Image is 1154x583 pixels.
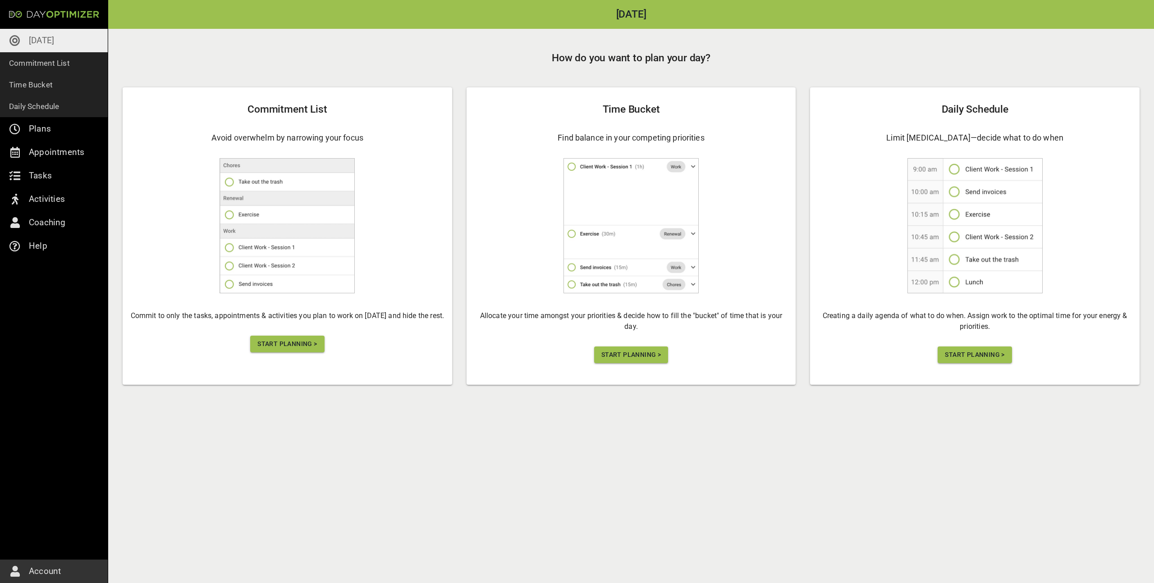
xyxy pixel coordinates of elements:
h2: Commitment List [130,102,445,117]
h6: Creating a daily agenda of what to do when. Assign work to the optimal time for your energy & pri... [817,310,1132,332]
button: Start Planning > [250,336,324,352]
p: Time Bucket [9,78,53,91]
p: Account [29,564,61,578]
h2: [DATE] [108,9,1154,20]
p: Help [29,239,47,253]
button: Start Planning > [594,346,668,363]
p: Plans [29,122,51,136]
h2: How do you want to plan your day? [123,50,1140,66]
h6: Allocate your time amongst your priorities & decide how to fill the "bucket" of time that is your... [474,310,789,332]
p: Tasks [29,169,52,183]
h2: Time Bucket [474,102,789,117]
h6: Commit to only the tasks, appointments & activities you plan to work on [DATE] and hide the rest. [130,310,445,321]
p: Daily Schedule [9,100,60,113]
span: Start Planning > [257,338,317,350]
h2: Daily Schedule [817,102,1132,117]
h4: Avoid overwhelm by narrowing your focus [130,132,445,144]
h4: Find balance in your competing priorities [474,132,789,144]
h4: Limit [MEDICAL_DATA]—decide what to do when [817,132,1132,144]
button: Start Planning > [938,346,1012,363]
img: Day Optimizer [9,11,99,18]
p: [DATE] [29,33,54,48]
span: Start Planning > [945,349,1004,360]
p: Coaching [29,215,66,230]
span: Start Planning > [601,349,661,360]
p: Commitment List [9,57,70,69]
p: Appointments [29,145,84,159]
p: Activities [29,192,65,206]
